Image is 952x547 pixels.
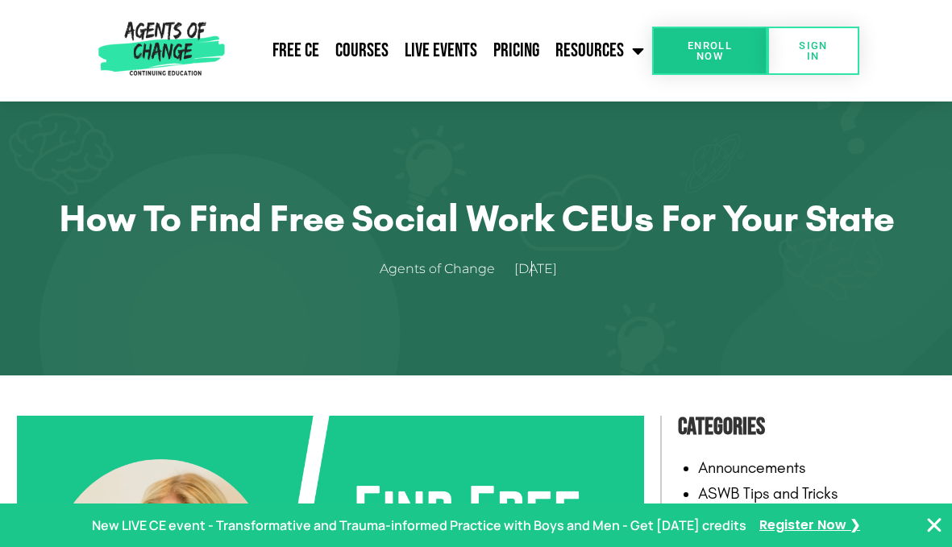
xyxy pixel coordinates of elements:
span: SIGN IN [793,40,834,61]
a: Resources [547,31,652,71]
h1: How to Find Free Social Work CEUs for Your State [57,196,896,241]
a: Courses [327,31,397,71]
button: Close Banner [925,516,944,535]
nav: Menu [231,31,652,71]
a: Agents of Change [380,258,511,281]
a: Pricing [485,31,547,71]
a: Register Now ❯ [759,514,860,537]
a: Enroll Now [652,27,767,75]
time: [DATE] [514,261,557,276]
a: SIGN IN [767,27,859,75]
a: Announcements [698,458,806,477]
a: Live Events [397,31,485,71]
p: New LIVE CE event - Transformative and Trauma-informed Practice with Boys and Men - Get [DATE] cr... [92,514,746,537]
a: [DATE] [514,258,573,281]
a: Free CE [264,31,327,71]
a: ASWB Tips and Tricks [698,483,838,503]
h4: Categories [678,408,936,446]
span: Agents of Change [380,258,495,281]
span: Enroll Now [678,40,742,61]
